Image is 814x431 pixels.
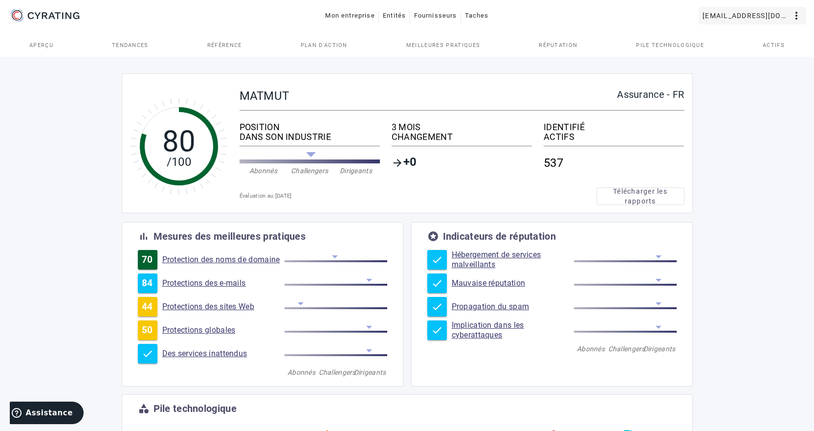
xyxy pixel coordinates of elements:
font: Mesures des meilleures pratiques [154,230,306,242]
font: Meilleures pratiques [406,42,480,48]
font: Télécharger les rapports [613,187,667,205]
font: Réputation [539,42,577,48]
font: +0 [403,155,417,169]
font: Dirigeants [354,368,386,376]
mat-icon: bar_chart [138,230,150,242]
font: Abonnés [249,167,277,175]
font: Actifs [763,42,785,48]
font: Mauvaise réputation [452,278,526,288]
a: Hébergement de services malveillants [452,250,574,270]
iframe: Ouvre un widget dans lequel vous pouvez trouver plus d'informations [10,402,84,426]
font: MATMUT [240,89,289,103]
font: CHANGEMENT [392,132,453,142]
button: [EMAIL_ADDRESS][DOMAIN_NAME] [699,7,806,24]
mat-icon: check [431,324,443,336]
font: 537 [544,156,563,170]
font: Mon entreprise [325,12,374,19]
font: Aperçu [29,42,53,48]
font: Indicateurs de réputation [443,230,556,242]
a: Propagation du spam [452,302,574,312]
font: 50 [142,324,153,336]
button: Entités [379,7,410,24]
font: Hébergement de services malveillants [452,250,541,269]
mat-icon: category [138,403,150,414]
mat-icon: check [431,277,443,289]
font: 44 [142,301,153,312]
a: Protections des sites Web [162,302,285,312]
font: Protections des e-mails [162,278,246,288]
font: Dirigeants [643,345,676,353]
font: Protection des noms de domaine [162,255,280,264]
a: Des services inattendus [162,349,285,359]
a: Protection des noms de domaine [162,255,285,265]
font: ACTIFS [544,132,574,142]
mat-icon: check [142,348,154,360]
a: Protections globales [162,325,285,335]
font: Tendances [112,42,149,48]
font: Fournisseurs [414,12,457,19]
a: Protections des e-mails [162,278,285,288]
tspan: 80 [162,124,196,159]
font: Abonnés [577,345,605,353]
font: Pile technologique [636,42,704,48]
button: Fournisseurs [410,7,461,24]
button: Télécharger les rapports [596,187,684,205]
mat-icon: check [431,301,443,313]
mat-icon: more_vert [791,10,802,22]
font: Dirigeants [340,167,372,175]
button: Mon entreprise [321,7,378,24]
mat-icon: check [431,254,443,266]
font: DANS SON INDUSTRIE [240,132,331,142]
font: Propagation du spam [452,302,529,311]
font: Pile technologique [154,403,237,414]
font: 3 MOIS [392,122,421,132]
font: Challengers [291,167,328,175]
font: 84 [142,277,153,289]
font: Implication dans les cyberattaques [452,320,524,340]
font: Abonnés [287,368,315,376]
font: Évaluation au [DATE] [240,193,292,199]
mat-icon: arrow_forward [392,157,403,169]
font: POSITION [240,122,280,132]
font: 70 [142,254,153,265]
font: Des services inattendus [162,349,247,358]
button: Taches [461,7,493,24]
font: Référence [207,42,242,48]
font: Challengers [319,368,356,376]
font: Taches [465,12,489,19]
font: IDENTIFIÉ [544,122,585,132]
font: Entités [383,12,406,19]
a: Mauvaise réputation [452,278,574,288]
font: Plan d'action [301,42,348,48]
mat-icon: stars [427,230,439,242]
a: Implication dans les cyberattaques [452,320,574,340]
g: CYRATING [28,12,80,19]
font: Protections des sites Web [162,302,255,311]
font: Assurance - FR [617,89,684,100]
font: Challengers [608,345,645,353]
tspan: /100 [166,155,191,169]
font: Protections globales [162,325,236,335]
